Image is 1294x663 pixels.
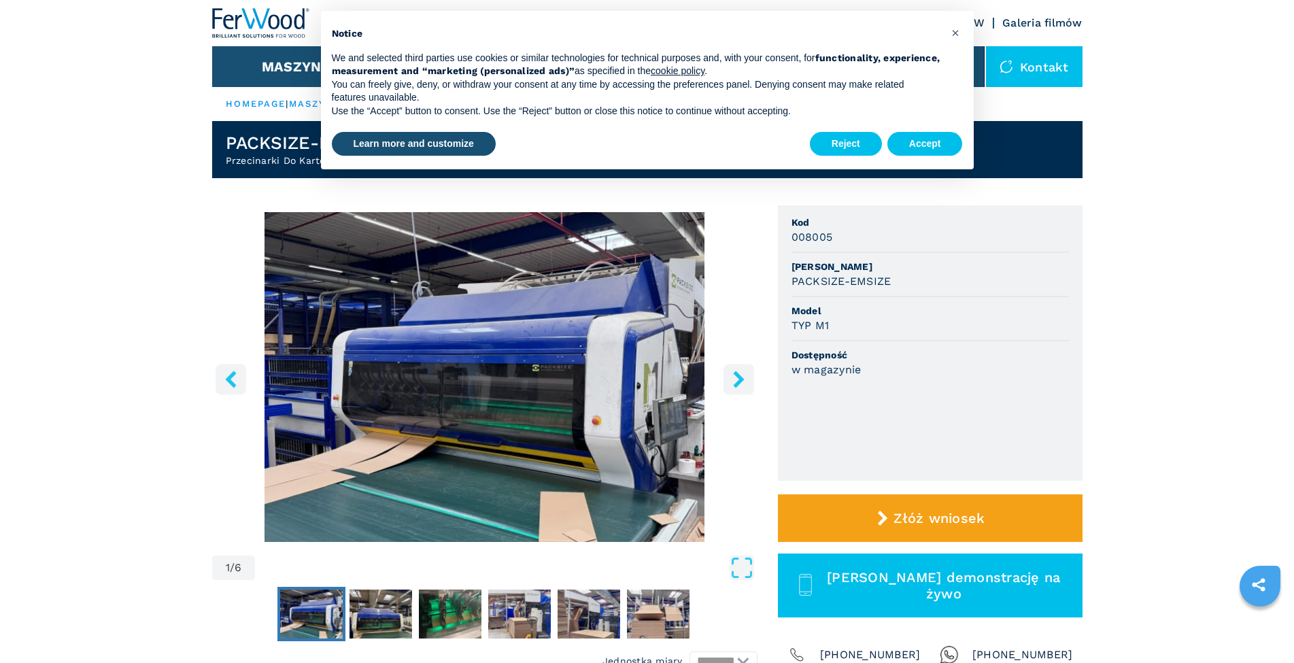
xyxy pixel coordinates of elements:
[332,52,940,77] strong: functionality, experience, measurement and “marketing (personalized ads)”
[332,132,496,156] button: Learn more and customize
[212,8,310,38] img: Ferwood
[791,304,1069,318] span: Model
[488,590,551,639] img: 7c441f8ba0b4f1adf0ed204e83cb0b33
[212,212,757,542] img: Przecinarki Do Kartonu PACKSIZE-EMSIZE TYP M1
[280,590,343,639] img: 2f6a39fc5f85aeb03df8729fc9582184
[226,154,468,167] h2: Przecinarki Do Kartonu
[778,494,1083,542] button: Złóż wniosek
[332,78,941,105] p: You can freely give, deny, or withdraw your consent at any time by accessing the preferences pane...
[791,260,1069,273] span: [PERSON_NAME]
[791,216,1069,229] span: Kod
[212,212,757,542] div: Go to Slide 1
[226,132,468,154] h1: PACKSIZE-EMSIZE - TYP M1
[230,562,235,573] span: /
[258,556,753,580] button: Open Fullscreen
[350,590,412,639] img: ab9257f68d4190d3fa44e787af0c79a2
[558,590,620,639] img: 0755415fb0b378a01d9d35c69d7e921d
[810,132,882,156] button: Reject
[289,99,341,109] a: maszyny
[1242,568,1276,602] a: sharethis
[821,569,1066,602] span: [PERSON_NAME] demonstrację na żywo
[286,99,288,109] span: |
[226,562,230,573] span: 1
[624,587,692,641] button: Go to Slide 6
[262,58,330,75] button: Maszyny
[791,362,862,377] h3: w magazynie
[1002,16,1083,29] a: Galeria filmów
[1236,602,1284,653] iframe: Chat
[277,587,345,641] button: Go to Slide 1
[416,587,484,641] button: Go to Slide 3
[419,590,481,639] img: f50bbef23cf4187d49ee653705824cd4
[347,587,415,641] button: Go to Slide 2
[887,132,963,156] button: Accept
[627,590,689,639] img: b20052ac385635a0c1f1084039b04ab4
[332,105,941,118] p: Use the “Accept” button to consent. Use the “Reject” button or close this notice to continue with...
[212,587,757,641] nav: Thumbnail Navigation
[555,587,623,641] button: Go to Slide 5
[723,364,754,394] button: right-button
[332,27,941,41] h2: Notice
[651,65,704,76] a: cookie policy
[791,229,833,245] h3: 008005
[778,554,1083,617] button: [PERSON_NAME] demonstrację na żywo
[486,587,554,641] button: Go to Slide 4
[945,22,967,44] button: Close this notice
[235,562,241,573] span: 6
[893,510,985,526] span: Złóż wniosek
[332,52,941,78] p: We and selected third parties use cookies or similar technologies for technical purposes and, wit...
[216,364,246,394] button: left-button
[1000,60,1013,73] img: Kontakt
[791,273,891,289] h3: PACKSIZE-EMSIZE
[791,318,830,333] h3: TYP M1
[951,24,959,41] span: ×
[791,348,1069,362] span: Dostępność
[226,99,286,109] a: HOMEPAGE
[986,46,1083,87] div: Kontakt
